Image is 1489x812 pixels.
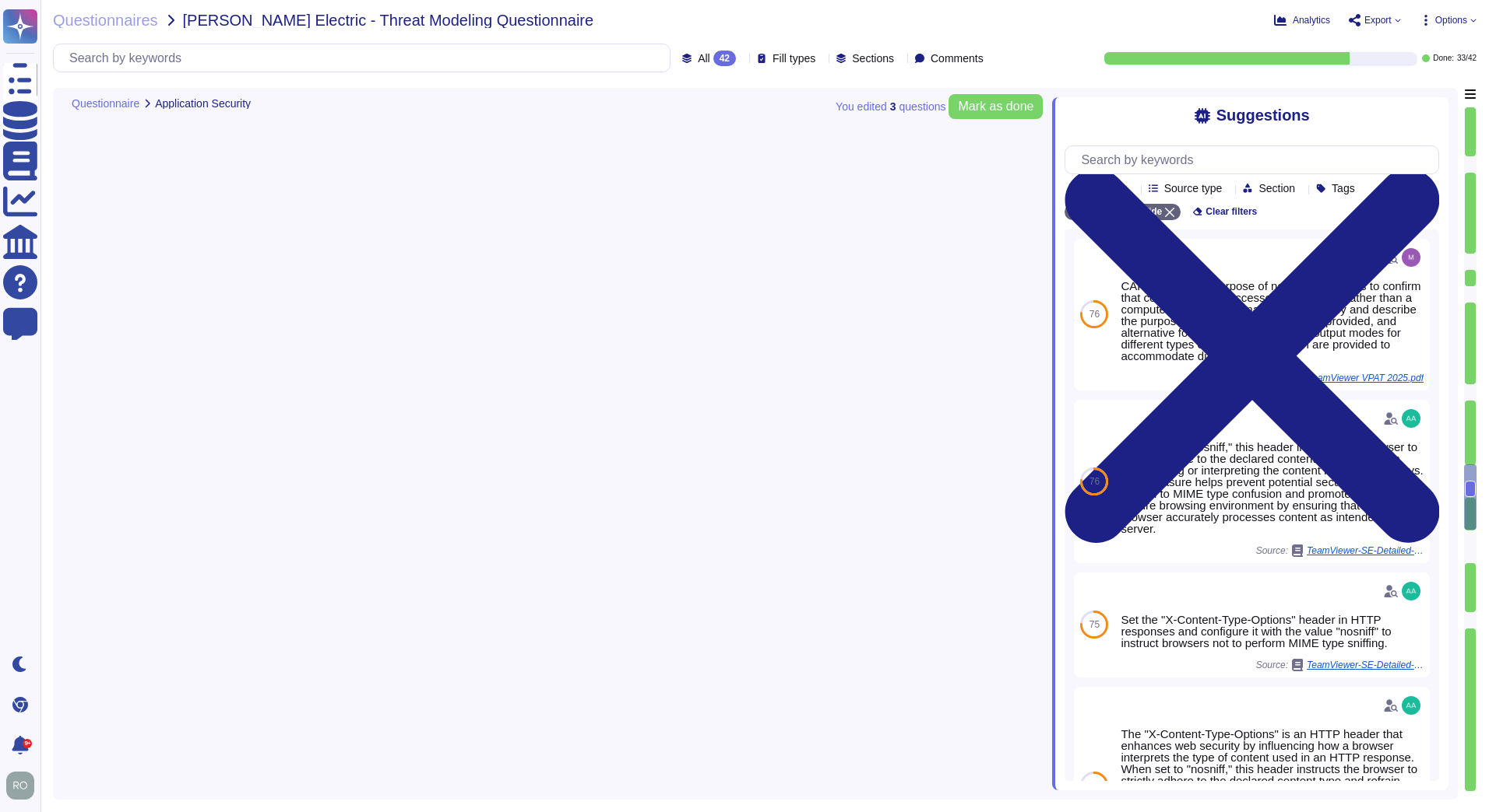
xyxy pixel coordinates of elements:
span: Mark as done [958,100,1033,113]
div: Set the "X-Content-Type-Options" header in HTTP responses and configure it with the value "nosnif... [1121,614,1424,649]
span: All [698,53,710,64]
span: Export [1364,16,1392,25]
span: 76 [1089,477,1100,486]
img: user [1402,582,1420,600]
b: 3 [890,101,896,112]
div: 42 [713,51,736,66]
span: Done: [1433,54,1454,62]
span: Application Security [155,98,251,109]
span: TeamViewer-SE-Detailed-Report-2024-11-14.pdf [1307,660,1424,670]
input: Search by keywords [1073,146,1438,173]
input: Search by keywords [62,44,670,72]
span: 33 / 42 [1457,54,1477,62]
span: You edited question s [836,101,945,112]
span: 75 [1089,620,1100,629]
img: user [1402,248,1420,267]
button: Analytics [1274,14,1330,26]
span: Options [1435,16,1467,25]
span: Sections [852,53,894,64]
div: 9+ [23,739,32,748]
img: user [1402,696,1420,715]
span: Analytics [1293,16,1330,25]
span: Questionnaire [72,98,139,109]
span: Source: [1256,659,1424,671]
span: [PERSON_NAME] Electric - Threat Modeling Questionnaire [183,12,594,28]
button: Mark as done [949,94,1043,119]
span: Questionnaires [53,12,158,28]
span: Comments [931,53,984,64]
img: user [1402,409,1420,428]
span: Fill types [773,53,815,64]
button: user [3,768,45,803]
span: 76 [1089,310,1100,319]
img: user [6,772,34,800]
